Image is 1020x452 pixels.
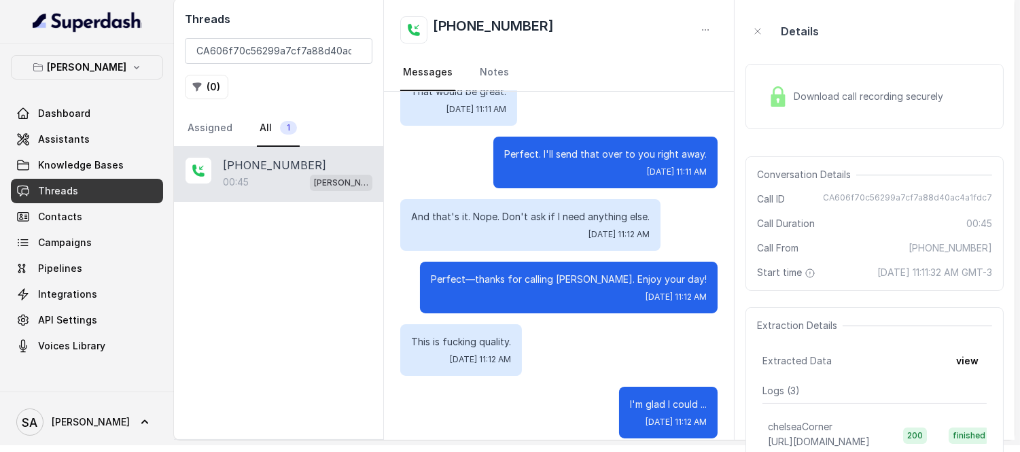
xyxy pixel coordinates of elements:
span: Download call recording securely [794,90,949,103]
p: chelseaCorner [768,420,832,434]
img: Lock Icon [768,86,788,107]
span: Conversation Details [757,168,856,181]
span: Knowledge Bases [38,158,124,172]
span: API Settings [38,313,97,327]
span: 200 [903,428,927,444]
a: Assigned [185,110,235,147]
a: Dashboard [11,101,163,126]
text: SA [22,415,38,430]
a: Voices Library [11,334,163,358]
span: [DATE] 11:12 AM [646,292,707,302]
span: [PHONE_NUMBER] [909,241,992,255]
a: Threads [11,179,163,203]
span: Dashboard [38,107,90,120]
p: That would be great. [411,85,506,99]
h2: [PHONE_NUMBER] [433,16,554,44]
p: [PERSON_NAME] [48,59,127,75]
p: Perfect—thanks for calling [PERSON_NAME]. Enjoy your day! [431,273,707,286]
nav: Tabs [400,54,717,91]
p: [PHONE_NUMBER] [223,157,326,173]
span: [DATE] 11:11 AM [446,104,506,115]
p: Perfect. I'll send that over to you right away. [504,147,707,161]
a: Assistants [11,127,163,152]
span: [DATE] 11:12 AM [646,417,707,428]
a: Knowledge Bases [11,153,163,177]
button: (0) [185,75,228,99]
a: All1 [257,110,300,147]
p: Details [781,23,819,39]
span: Assistants [38,133,90,146]
a: Campaigns [11,230,163,255]
p: 00:45 [223,175,249,189]
span: 00:45 [966,217,992,230]
p: And that's it. Nope. Don't ask if I need anything else. [411,210,650,224]
span: Extracted Data [762,354,832,368]
span: [DATE] 11:12 AM [588,229,650,240]
p: This is fucking quality. [411,335,511,349]
span: Call From [757,241,798,255]
span: Pipelines [38,262,82,275]
p: [PERSON_NAME] [314,176,368,190]
span: [URL][DOMAIN_NAME] [768,436,870,447]
a: Integrations [11,282,163,307]
span: [DATE] 11:12 AM [450,354,511,365]
h2: Threads [185,11,372,27]
span: Call Duration [757,217,815,230]
span: finished [949,428,989,444]
input: Search by Call ID or Phone Number [185,38,372,64]
span: Campaigns [38,236,92,249]
a: Notes [477,54,512,91]
span: [DATE] 11:11:32 AM GMT-3 [877,266,992,279]
span: [DATE] 11:11 AM [647,167,707,177]
span: [PERSON_NAME] [52,415,130,429]
span: 1 [280,121,297,135]
a: [PERSON_NAME] [11,403,163,441]
span: Threads [38,184,78,198]
span: Voices Library [38,339,105,353]
img: light.svg [33,11,142,33]
button: view [948,349,987,373]
span: Extraction Details [757,319,843,332]
p: Logs ( 3 ) [762,384,987,398]
span: Start time [757,266,818,279]
a: API Settings [11,308,163,332]
span: CA606f70c56299a7cf7a88d40ac4a1fdc7 [823,192,992,206]
span: Integrations [38,288,97,301]
span: Contacts [38,210,82,224]
a: Contacts [11,205,163,229]
a: Pipelines [11,256,163,281]
p: I'm glad I could ... [630,398,707,411]
button: [PERSON_NAME] [11,55,163,80]
a: Messages [400,54,455,91]
nav: Tabs [185,110,372,147]
span: Call ID [757,192,785,206]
